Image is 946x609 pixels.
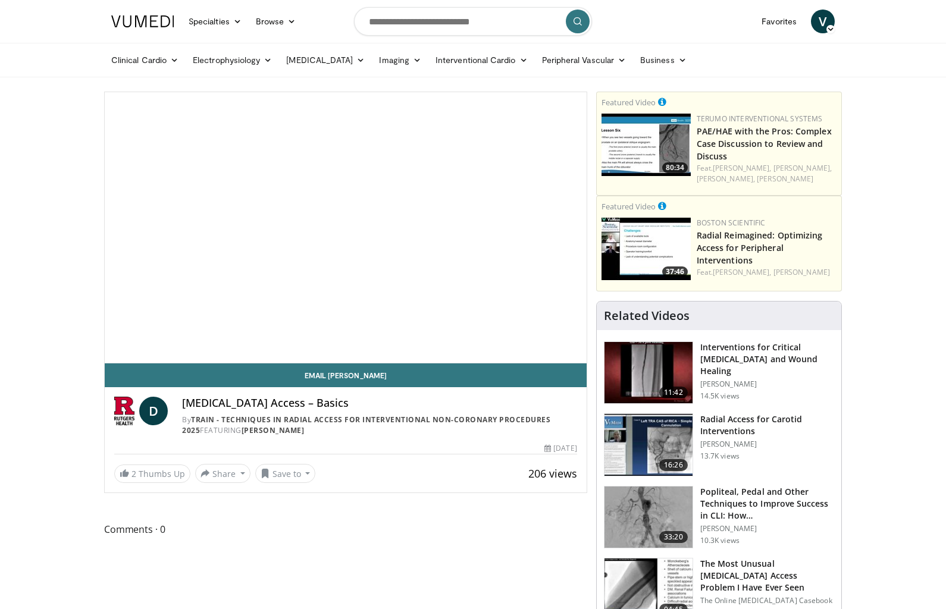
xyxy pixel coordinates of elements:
[700,413,834,437] h3: Radial Access for Carotid Interventions
[700,451,740,461] p: 13.7K views
[602,114,691,176] a: 80:34
[186,48,279,72] a: Electrophysiology
[139,397,168,425] a: D
[700,486,834,522] h3: Popliteal, Pedal and Other Techniques to Improve Success in CLI: How…
[697,163,837,184] div: Feat.
[131,468,136,479] span: 2
[604,486,693,548] img: T6d-rUZNqcn4uJqH4xMDoxOjBrO-I4W8.150x105_q85_crop-smart_upscale.jpg
[700,391,740,401] p: 14.5K views
[105,363,587,387] a: Email [PERSON_NAME]
[104,522,587,537] span: Comments 0
[773,163,832,173] a: [PERSON_NAME],
[662,266,688,277] span: 37:46
[633,48,694,72] a: Business
[757,174,813,184] a: [PERSON_NAME]
[602,201,656,212] small: Featured Video
[604,413,834,476] a: 16:26 Radial Access for Carotid Interventions [PERSON_NAME] 13.7K views
[700,596,834,605] p: The Online [MEDICAL_DATA] Casebook
[697,218,766,228] a: Boston Scientific
[182,415,577,436] div: By FEATURING
[662,162,688,173] span: 80:34
[111,15,174,27] img: VuMedi Logo
[114,464,190,483] a: 2 Thumbs Up
[602,97,656,108] small: Featured Video
[182,397,577,410] h4: [MEDICAL_DATA] Access – Basics
[604,341,834,404] a: 11:42 Interventions for Critical [MEDICAL_DATA] and Wound Healing [PERSON_NAME] 14.5K views
[544,443,577,454] div: [DATE]
[528,466,577,481] span: 206 views
[700,524,834,533] p: [PERSON_NAME]
[604,342,693,404] img: 243716_0000_1.png.150x105_q85_crop-smart_upscale.jpg
[604,486,834,549] a: 33:20 Popliteal, Pedal and Other Techniques to Improve Success in CLI: How… [PERSON_NAME] 10.3K v...
[602,218,691,280] img: c038ed19-16d5-403f-b698-1d621e3d3fd1.150x105_q85_crop-smart_upscale.jpg
[182,415,550,435] a: TRAIN - Techniques in Radial Access for Interventional Non-coronary Procedures 2025
[428,48,535,72] a: Interventional Cardio
[697,230,823,266] a: Radial Reimagined: Optimizing Access for Peripheral Interventions
[602,218,691,280] a: 37:46
[242,425,305,435] a: [PERSON_NAME]
[279,48,372,72] a: [MEDICAL_DATA]
[659,387,688,398] span: 11:42
[114,397,134,425] img: TRAIN - Techniques in Radial Access for Interventional Non-coronary Procedures 2025
[195,464,250,483] button: Share
[700,536,740,545] p: 10.3K views
[372,48,428,72] a: Imaging
[105,92,587,363] video-js: Video Player
[602,114,691,176] img: e500271a-0564-403f-93f0-951665b3df19.150x105_q85_crop-smart_upscale.jpg
[104,48,186,72] a: Clinical Cardio
[604,309,690,323] h4: Related Videos
[700,558,834,594] h3: The Most Unusual [MEDICAL_DATA] Access Problem I Have Ever Seen
[811,10,835,33] a: V
[697,267,837,278] div: Feat.
[700,341,834,377] h3: Interventions for Critical [MEDICAL_DATA] and Wound Healing
[697,125,832,162] a: PAE/HAE with the Pros: Complex Case Discussion to Review and Discuss
[754,10,804,33] a: Favorites
[697,114,823,124] a: Terumo Interventional Systems
[255,464,316,483] button: Save to
[249,10,303,33] a: Browse
[700,379,834,389] p: [PERSON_NAME]
[659,531,688,543] span: 33:20
[535,48,633,72] a: Peripheral Vascular
[713,163,771,173] a: [PERSON_NAME],
[181,10,249,33] a: Specialties
[773,267,830,277] a: [PERSON_NAME]
[354,7,592,36] input: Search topics, interventions
[713,267,771,277] a: [PERSON_NAME],
[604,414,693,476] img: RcxVNUapo-mhKxBX4xMDoxOjA4MTsiGN_2.150x105_q85_crop-smart_upscale.jpg
[697,174,755,184] a: [PERSON_NAME],
[700,440,834,449] p: [PERSON_NAME]
[659,459,688,471] span: 16:26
